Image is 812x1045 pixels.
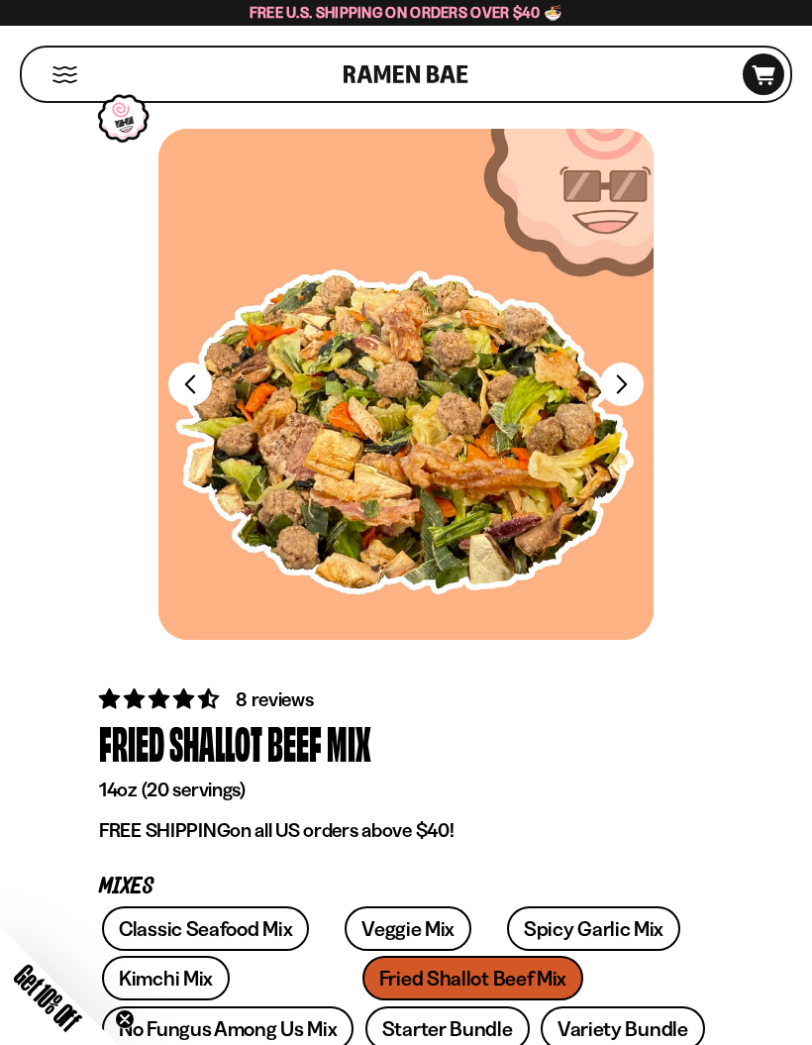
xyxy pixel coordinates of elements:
[115,1009,135,1029] button: Close teaser
[169,714,262,773] div: Shallot
[267,714,322,773] div: Beef
[102,956,230,1000] a: Kimchi Mix
[345,906,471,951] a: Veggie Mix
[99,686,223,711] span: 4.62 stars
[99,878,713,896] p: Mixes
[9,959,86,1036] span: Get 10% Off
[99,818,713,843] p: on all US orders above $40!
[600,363,644,406] button: Next
[327,714,371,773] div: Mix
[99,818,230,842] strong: FREE SHIPPING
[236,687,313,711] span: 8 reviews
[102,906,309,951] a: Classic Seafood Mix
[250,3,563,22] span: Free U.S. Shipping on Orders over $40 🍜
[507,906,680,951] a: Spicy Garlic Mix
[51,66,78,83] button: Mobile Menu Trigger
[168,363,212,406] button: Previous
[99,778,713,802] p: 14oz (20 servings)
[99,714,164,773] div: Fried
